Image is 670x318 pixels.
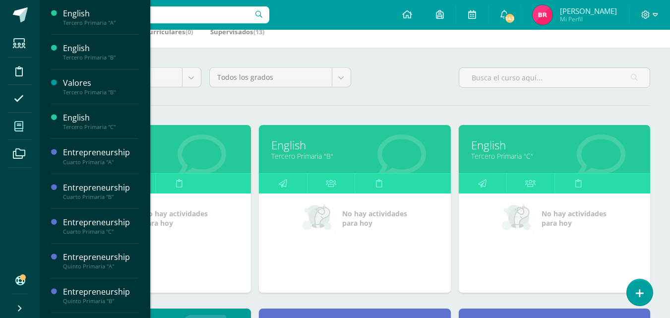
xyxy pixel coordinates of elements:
div: Quinto Primaria "B" [63,298,138,305]
img: no_activities_small.png [502,203,535,233]
a: Tercero Primaria "C" [471,151,638,161]
span: 143 [504,13,515,24]
img: 51cea5ed444689b455a385f1e409b918.png [533,5,552,25]
span: (0) [185,27,193,36]
div: Cuarto Primaria "C" [63,228,138,235]
div: Tercero Primaria "B" [63,89,138,96]
div: English [63,112,138,124]
span: No hay actividades para hoy [542,209,607,228]
div: Valores [63,77,138,89]
span: (13) [253,27,264,36]
span: Mi Perfil [560,15,617,23]
a: English [72,137,239,153]
a: English [471,137,638,153]
a: ValoresTercero Primaria "B" [63,77,138,96]
a: EnglishTercero Primaria "A" [63,8,138,26]
input: Busca un usuario... [46,6,269,23]
div: Cuarto Primaria "B" [63,193,138,200]
div: English [63,43,138,54]
input: Busca el curso aquí... [459,68,650,87]
a: Todos los grados [210,68,351,87]
span: No hay actividades para hoy [342,209,407,228]
a: EntrepreneurshipCuarto Primaria "B" [63,182,138,200]
a: Tercero Primaria "A" [72,151,239,161]
div: Quinto Primaria "A" [63,263,138,270]
div: English [63,8,138,19]
div: Tercero Primaria "C" [63,124,138,130]
div: Entrepreneurship [63,147,138,158]
a: Mis Extracurriculares(0) [115,24,193,40]
div: Entrepreneurship [63,217,138,228]
a: EntrepreneurshipQuinto Primaria "A" [63,252,138,270]
a: EntrepreneurshipQuinto Primaria "B" [63,286,138,305]
a: Supervisados(13) [210,24,264,40]
span: Todos los grados [217,68,324,87]
span: [PERSON_NAME] [560,6,617,16]
a: EntrepreneurshipCuarto Primaria "A" [63,147,138,165]
div: Tercero Primaria "B" [63,54,138,61]
div: Entrepreneurship [63,252,138,263]
img: no_activities_small.png [303,203,335,233]
a: Tercero Primaria "B" [271,151,438,161]
a: English [271,137,438,153]
div: Entrepreneurship [63,182,138,193]
div: Entrepreneurship [63,286,138,298]
div: Cuarto Primaria "A" [63,159,138,166]
a: EnglishTercero Primaria "C" [63,112,138,130]
a: EnglishTercero Primaria "B" [63,43,138,61]
a: EntrepreneurshipCuarto Primaria "C" [63,217,138,235]
div: Tercero Primaria "A" [63,19,138,26]
span: No hay actividades para hoy [143,209,208,228]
